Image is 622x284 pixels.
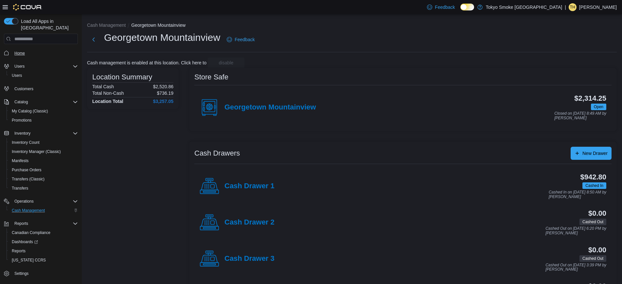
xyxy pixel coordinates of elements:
span: Operations [12,197,78,205]
h4: $3,257.05 [153,99,173,104]
button: Home [1,48,80,58]
span: Cashed Out [579,255,606,262]
a: Dashboards [7,237,80,246]
span: Manifests [9,157,78,165]
span: Dashboards [9,238,78,246]
a: Transfers [9,184,31,192]
span: Transfers (Classic) [12,176,44,182]
button: Customers [1,84,80,93]
p: [PERSON_NAME] [579,3,617,11]
a: Canadian Compliance [9,229,53,237]
span: Users [9,72,78,79]
p: | [565,3,566,11]
button: Inventory Count [7,138,80,147]
p: Cash management is enabled at this location. Click here to [87,60,206,65]
span: Inventory Manager (Classic) [12,149,61,154]
span: Inventory Count [9,139,78,146]
a: Cash Management [9,207,47,214]
a: Dashboards [9,238,41,246]
span: Reports [9,247,78,255]
button: Transfers [7,184,80,193]
span: Feedback [235,36,255,43]
button: Catalog [12,98,30,106]
span: Reports [12,248,26,254]
a: Users [9,72,25,79]
button: Inventory [12,129,33,137]
div: Tyler Hopkinson [569,3,577,11]
span: Canadian Compliance [12,230,50,235]
span: Load All Apps in [GEOGRAPHIC_DATA] [18,18,78,31]
span: Settings [14,271,28,276]
h3: $0.00 [588,209,606,217]
p: Tokyo Smoke [GEOGRAPHIC_DATA] [486,3,562,11]
a: Inventory Count [9,139,42,146]
button: Georgetown Mountainview [131,23,186,28]
span: Inventory Count [12,140,40,145]
a: Feedback [424,1,457,14]
span: Promotions [9,116,78,124]
h4: Georgetown Mountainview [224,103,316,112]
a: Promotions [9,116,34,124]
button: Operations [1,197,80,206]
span: New Drawer [582,150,608,157]
button: New Drawer [571,147,612,160]
button: Settings [1,269,80,278]
button: Inventory Manager (Classic) [7,147,80,156]
span: Reports [12,220,78,227]
span: Dark Mode [460,10,461,11]
a: Customers [12,85,36,93]
span: Cashed Out [582,219,603,225]
span: Cashed Out [582,256,603,261]
button: Promotions [7,116,80,125]
p: Cashed In on [DATE] 8:50 AM by [PERSON_NAME] [549,190,606,199]
h4: Cash Drawer 3 [224,255,275,263]
button: Reports [1,219,80,228]
h6: Total Non-Cash [92,91,124,96]
span: Transfers (Classic) [9,175,78,183]
h6: Total Cash [92,84,114,89]
a: Home [12,49,27,57]
p: Closed on [DATE] 8:49 AM by [PERSON_NAME] [554,111,606,120]
span: Manifests [12,158,28,163]
span: Catalog [12,98,78,106]
span: Cash Management [12,208,45,213]
h3: Cash Drawers [194,149,240,157]
button: [US_STATE] CCRS [7,256,80,265]
span: Users [12,73,22,78]
span: My Catalog (Classic) [9,107,78,115]
span: Cashed In [582,182,606,189]
span: Home [14,51,25,56]
button: Transfers (Classic) [7,175,80,184]
input: Dark Mode [460,4,474,10]
a: Purchase Orders [9,166,44,174]
h4: Location Total [92,99,123,104]
h4: Cash Drawer 1 [224,182,275,191]
h4: Cash Drawer 2 [224,218,275,227]
button: Cash Management [87,23,126,28]
a: Inventory Manager (Classic) [9,148,63,156]
button: Reports [7,246,80,256]
span: Open [594,104,603,110]
h3: $2,314.25 [574,94,606,102]
span: Washington CCRS [9,256,78,264]
button: My Catalog (Classic) [7,107,80,116]
h3: Store Safe [194,73,228,81]
span: TH [570,3,575,11]
span: Operations [14,199,34,204]
span: Customers [14,86,33,92]
span: Promotions [12,118,32,123]
span: disable [219,59,233,66]
span: Settings [12,269,78,277]
span: [US_STATE] CCRS [12,258,46,263]
button: Operations [12,197,36,205]
button: Reports [12,220,31,227]
h1: Georgetown Mountainview [104,31,220,44]
button: Users [1,62,80,71]
button: Manifests [7,156,80,165]
p: $736.19 [157,91,173,96]
span: Customers [12,85,78,93]
span: Inventory Manager (Classic) [9,148,78,156]
span: Dashboards [12,239,38,244]
a: [US_STATE] CCRS [9,256,48,264]
a: Feedback [224,33,257,46]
